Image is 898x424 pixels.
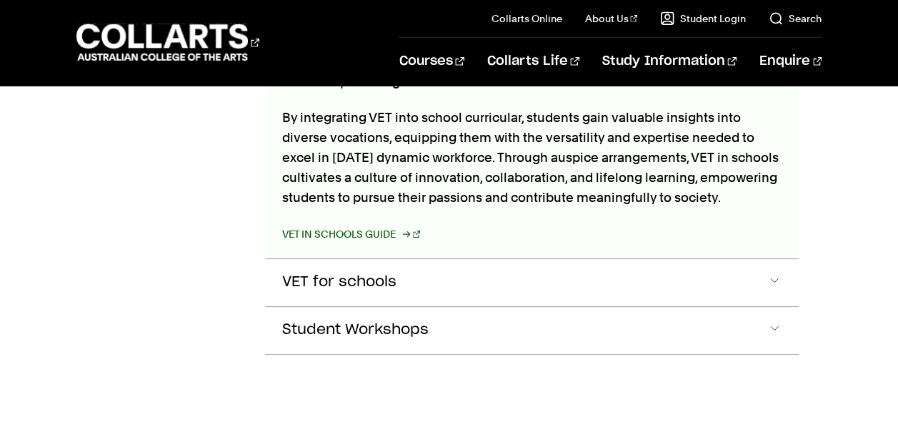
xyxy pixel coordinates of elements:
[660,11,746,26] a: Student Login
[487,38,579,85] a: Collarts Life
[282,322,429,338] span: Student Workshops
[585,11,638,26] a: About Us
[282,274,396,291] span: VET for schools
[769,11,822,26] a: Search
[282,224,421,244] a: VET in Schools Guide
[492,11,562,26] a: Collarts Online
[265,259,799,306] button: VET for schools
[282,108,782,208] p: By integrating VET into school curricular, students gain valuable insights into diverse vocations...
[399,38,464,85] a: Courses
[602,38,737,85] a: Study Information
[759,38,822,85] a: Enquire
[265,307,799,354] button: Student Workshops
[76,22,259,63] div: Go to homepage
